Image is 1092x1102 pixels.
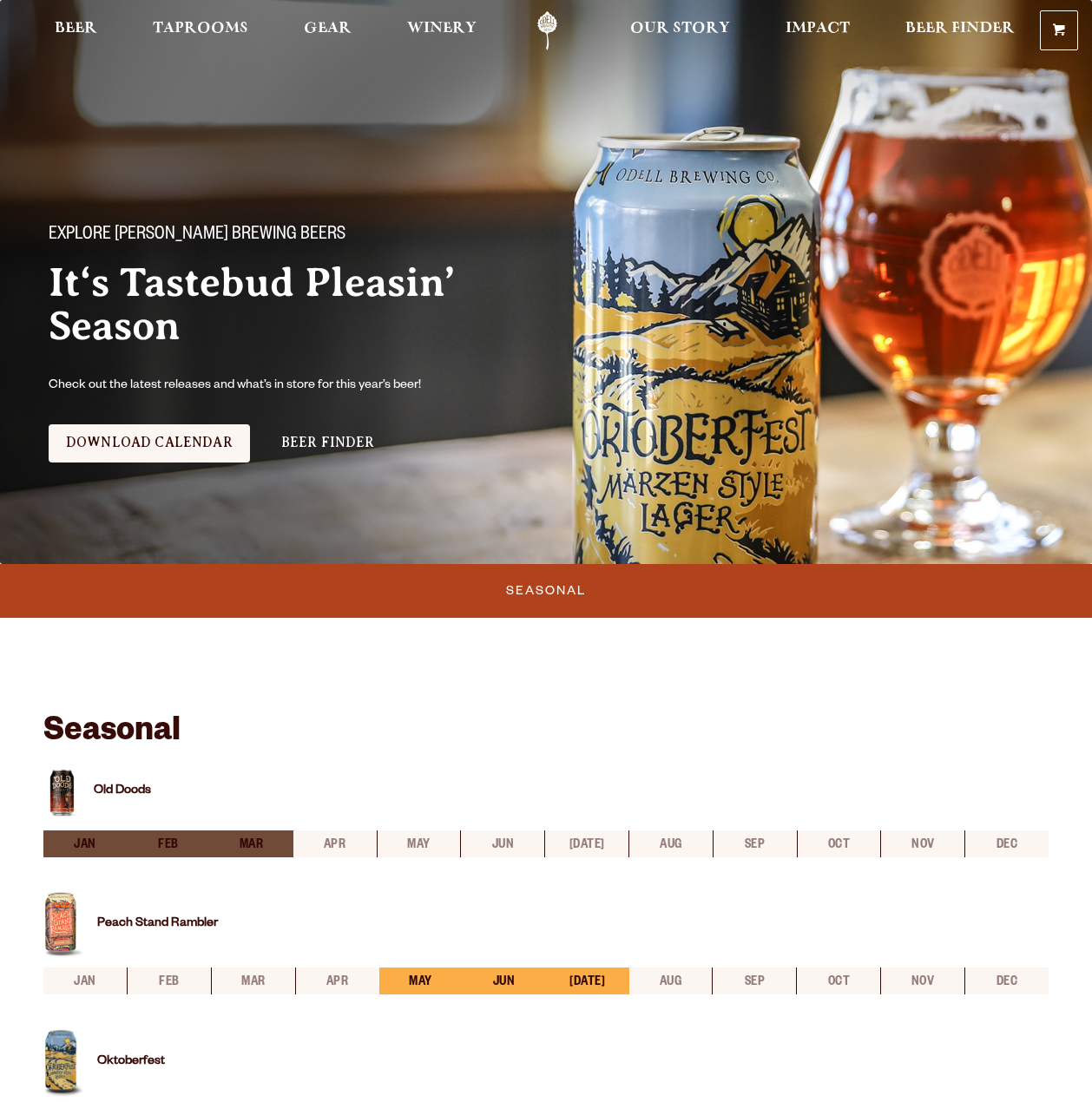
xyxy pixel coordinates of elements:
a: Impact [774,11,861,50]
a: Beer Finder [264,424,392,462]
li: jun [460,830,544,857]
h2: It‘s Tastebud Pleasin’ Season [49,261,590,348]
li: apr [295,968,379,994]
li: mar [211,968,295,994]
a: Our Story [619,11,741,50]
li: oct [796,968,880,994]
span: Gear [304,22,352,36]
span: Winery [407,22,477,36]
li: [DATE] [544,830,628,857]
span: Beer [55,22,97,36]
li: may [379,968,463,994]
li: dec [964,968,1049,994]
li: jan [43,968,127,994]
li: feb [127,968,211,994]
li: jan [43,830,127,857]
a: Seasonal [499,571,593,611]
a: Odell Home [515,11,580,50]
img: Beer can for Oktoberfest [43,1029,84,1099]
a: Beer [43,11,109,50]
p: Check out the latest releases and what’s in store for this year’s beer! [49,376,493,397]
span: Explore [PERSON_NAME] Brewing Beers [49,225,345,247]
li: jun [463,968,546,994]
li: dec [964,830,1049,857]
li: feb [127,830,210,857]
span: Taprooms [153,22,248,36]
li: apr [293,830,377,857]
a: Oktoberfest [97,1055,165,1069]
li: aug [629,968,713,994]
li: [DATE] [546,968,629,994]
a: Gear [293,11,363,50]
a: Winery [396,11,488,50]
a: Peach Stand Rambler [97,917,218,931]
span: Beer Finder [905,22,1015,36]
li: nov [880,830,964,857]
span: Our Story [630,22,730,36]
li: aug [628,830,713,857]
li: sep [712,968,796,994]
li: may [377,830,461,857]
a: Old Doods [94,784,151,798]
img: Beer can for Old Doods [43,764,81,822]
li: oct [797,830,881,857]
img: Beer can for Peach Stand Rambler [43,892,84,959]
li: nov [880,968,964,994]
span: Impact [786,22,850,36]
h3: Seasonal [43,687,1049,764]
li: sep [713,830,797,857]
a: Download Calendar [49,424,250,462]
a: Beer Finder [894,11,1026,50]
a: Taprooms [141,11,260,50]
li: mar [210,830,293,857]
